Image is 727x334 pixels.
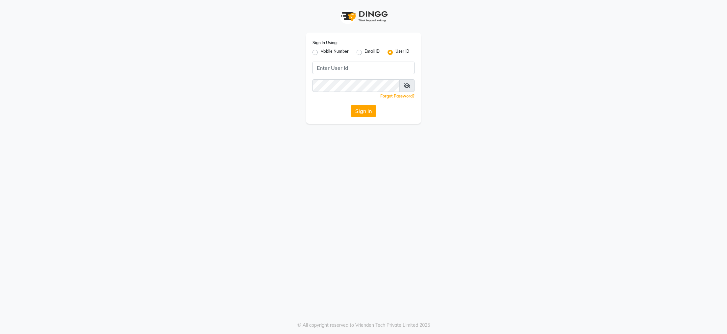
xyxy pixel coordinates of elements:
label: Sign In Using: [312,40,337,46]
label: User ID [395,48,409,56]
a: Forgot Password? [380,94,415,98]
input: Username [312,62,415,74]
input: Username [312,79,400,92]
img: logo1.svg [337,7,390,26]
label: Mobile Number [320,48,349,56]
label: Email ID [364,48,380,56]
button: Sign In [351,105,376,117]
